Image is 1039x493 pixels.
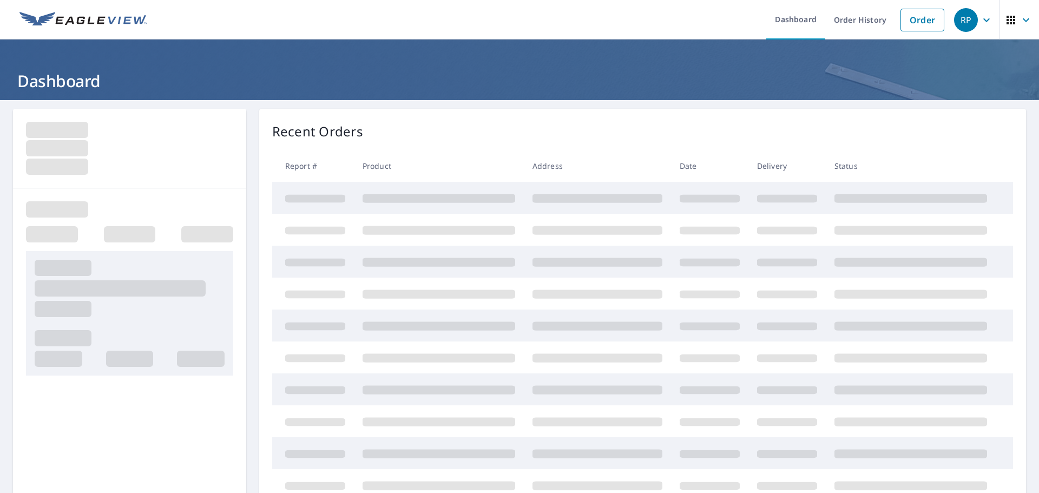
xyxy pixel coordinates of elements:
[19,12,147,28] img: EV Logo
[900,9,944,31] a: Order
[826,150,996,182] th: Status
[524,150,671,182] th: Address
[272,150,354,182] th: Report #
[671,150,748,182] th: Date
[354,150,524,182] th: Product
[272,122,363,141] p: Recent Orders
[748,150,826,182] th: Delivery
[13,70,1026,92] h1: Dashboard
[954,8,978,32] div: RP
